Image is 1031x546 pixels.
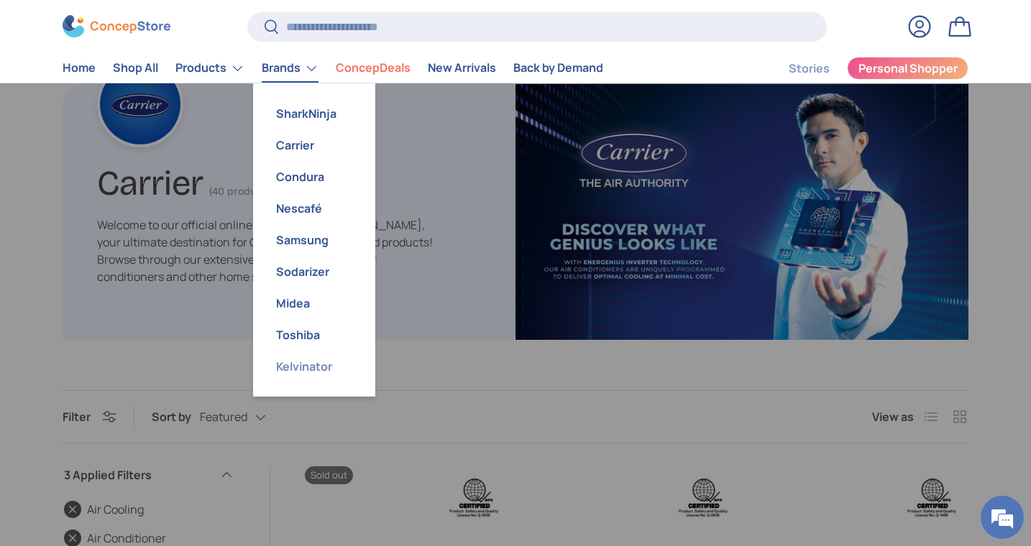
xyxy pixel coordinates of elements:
[167,54,253,83] summary: Products
[63,16,170,38] img: ConcepStore
[30,181,251,326] span: We are offline. Please leave us a message.
[75,80,242,99] div: Leave a message
[63,54,603,83] nav: Primary
[789,55,830,83] a: Stories
[7,392,274,443] textarea: Type your message and click 'Submit'
[63,55,96,83] a: Home
[113,55,158,83] a: Shop All
[754,54,968,83] nav: Secondary
[847,57,968,80] a: Personal Shopper
[858,63,958,75] span: Personal Shopper
[428,55,496,83] a: New Arrivals
[513,55,603,83] a: Back by Demand
[211,443,261,462] em: Submit
[253,54,327,83] summary: Brands
[336,55,411,83] a: ConcepDeals
[236,7,270,42] div: Minimize live chat window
